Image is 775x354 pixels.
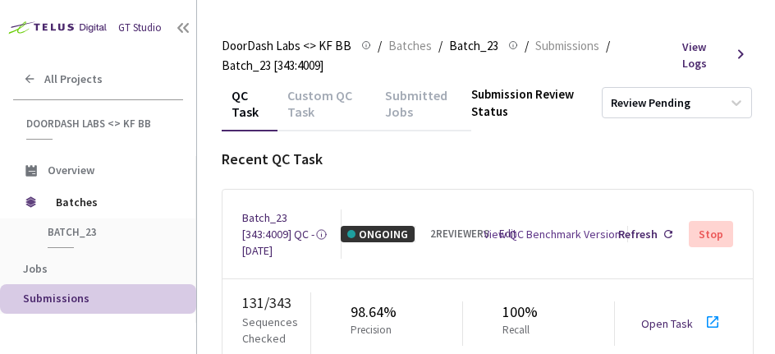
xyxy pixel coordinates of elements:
li: / [525,36,529,56]
div: QC Task [222,87,277,131]
span: DoorDash Labs <> KF BB [26,117,173,131]
div: 100% [502,301,538,323]
span: Submissions [535,36,599,56]
a: Submissions [532,36,603,54]
a: Batch_23 [343:4009] QC - [DATE] [242,209,315,259]
span: View Logs [682,39,728,71]
span: Submissions [23,291,89,306]
li: / [606,36,610,56]
span: Batch_23 [343:4009] [222,56,323,76]
div: Stop [699,228,723,241]
span: Batches [56,186,168,218]
span: All Projects [44,72,103,86]
div: Submitted Jobs [375,87,471,131]
span: Batch_23 [449,36,498,56]
div: ONGOING [341,226,415,242]
span: Overview [48,163,94,177]
div: Review Pending [611,95,690,111]
div: Recent QC Task [222,149,754,170]
div: Custom QC Task [277,87,375,131]
div: 98.64% [351,301,398,323]
div: 2 REVIEWERS [430,227,489,242]
div: Refresh [618,226,658,242]
div: Submission Review Status [471,85,592,121]
div: 131 / 343 [242,292,310,314]
a: Open Task [641,316,693,331]
div: GT Studio [118,21,162,36]
p: Recall [502,323,531,338]
div: View QC Benchmark Version [484,226,621,242]
p: Sequences Checked [242,314,310,347]
span: Jobs [23,261,48,276]
li: / [438,36,443,56]
span: Batch_23 [48,225,169,239]
a: Batches [385,36,435,54]
p: Precision [351,323,392,338]
span: Batches [388,36,432,56]
li: / [378,36,382,56]
span: DoorDash Labs <> KF BB [222,36,351,56]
